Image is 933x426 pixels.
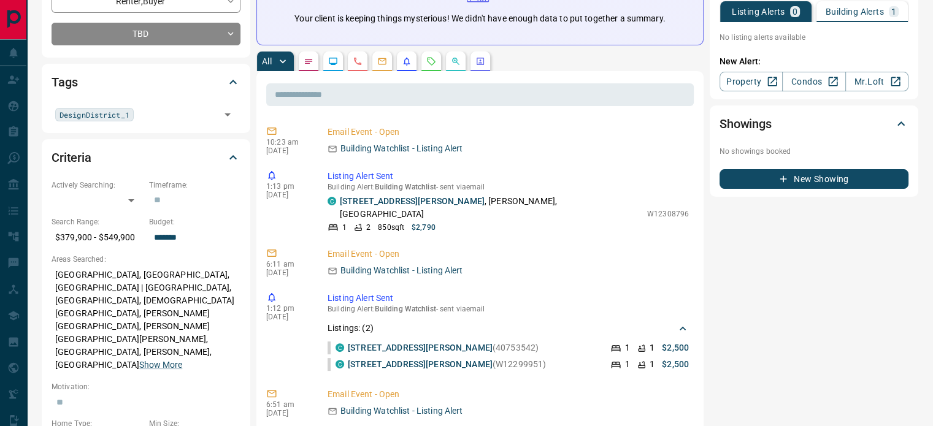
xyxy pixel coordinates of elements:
[149,216,240,227] p: Budget:
[720,114,772,134] h2: Showings
[625,341,630,354] p: 1
[662,358,689,371] p: $2,500
[52,381,240,392] p: Motivation:
[340,264,463,277] p: Building Watchlist - Listing Alert
[720,146,908,157] p: No showings booked
[262,57,272,66] p: All
[219,106,236,123] button: Open
[52,265,240,375] p: [GEOGRAPHIC_DATA], [GEOGRAPHIC_DATA], [GEOGRAPHIC_DATA] | [GEOGRAPHIC_DATA], [GEOGRAPHIC_DATA], [...
[52,23,240,45] div: TBD
[328,388,689,401] p: Email Event - Open
[328,248,689,261] p: Email Event - Open
[328,317,689,340] div: Listings: (2)
[378,222,404,233] p: 850 sqft
[266,313,309,321] p: [DATE]
[720,32,908,43] p: No listing alerts available
[266,400,309,409] p: 6:51 am
[793,7,797,16] p: 0
[328,322,374,335] p: Listings: ( 2 )
[782,72,845,91] a: Condos
[149,180,240,191] p: Timeframe:
[375,183,436,191] span: Building Watchlist
[52,143,240,172] div: Criteria
[52,227,143,248] p: $379,900 - $549,900
[52,72,77,92] h2: Tags
[336,360,344,368] div: condos.ca
[342,222,347,233] p: 1
[402,56,412,66] svg: Listing Alerts
[266,146,309,155] p: [DATE]
[451,56,461,66] svg: Opportunities
[52,148,91,167] h2: Criteria
[650,341,655,354] p: 1
[426,56,436,66] svg: Requests
[625,358,630,371] p: 1
[304,56,313,66] svg: Notes
[139,359,182,371] button: Show More
[647,208,689,219] p: W12308796
[348,343,493,352] a: [STREET_ADDRESS][PERSON_NAME]
[328,170,689,183] p: Listing Alert Sent
[52,180,143,191] p: Actively Searching:
[375,305,436,313] span: Building Watchlist
[328,197,336,205] div: condos.ca
[60,108,129,121] span: DesignDistrict_1
[336,343,344,352] div: condos.ca
[348,359,493,369] a: [STREET_ADDRESS][PERSON_NAME]
[826,7,884,16] p: Building Alerts
[328,305,689,313] p: Building Alert : - sent via email
[52,67,240,97] div: Tags
[720,72,783,91] a: Property
[266,304,309,313] p: 1:12 pm
[720,55,908,68] p: New Alert:
[266,260,309,268] p: 6:11 am
[52,216,143,227] p: Search Range:
[845,72,908,91] a: Mr.Loft
[266,409,309,417] p: [DATE]
[720,109,908,139] div: Showings
[720,169,908,189] button: New Showing
[732,7,785,16] p: Listing Alerts
[340,142,463,155] p: Building Watchlist - Listing Alert
[328,56,338,66] svg: Lead Browsing Activity
[52,254,240,265] p: Areas Searched:
[353,56,363,66] svg: Calls
[475,56,485,66] svg: Agent Actions
[650,358,655,371] p: 1
[348,358,546,371] p: (W12299951)
[266,268,309,277] p: [DATE]
[340,405,463,417] p: Building Watchlist - Listing Alert
[340,195,641,221] p: , [PERSON_NAME], [GEOGRAPHIC_DATA]
[891,7,896,16] p: 1
[266,182,309,191] p: 1:13 pm
[377,56,387,66] svg: Emails
[328,183,689,191] p: Building Alert : - sent via email
[348,341,539,354] p: (40753542)
[328,126,689,139] p: Email Event - Open
[412,222,436,233] p: $2,790
[266,191,309,199] p: [DATE]
[328,292,689,305] p: Listing Alert Sent
[340,196,485,206] a: [STREET_ADDRESS][PERSON_NAME]
[366,222,371,233] p: 2
[662,341,689,354] p: $2,500
[266,138,309,146] p: 10:23 am
[294,12,665,25] p: Your client is keeping things mysterious! We didn't have enough data to put together a summary.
